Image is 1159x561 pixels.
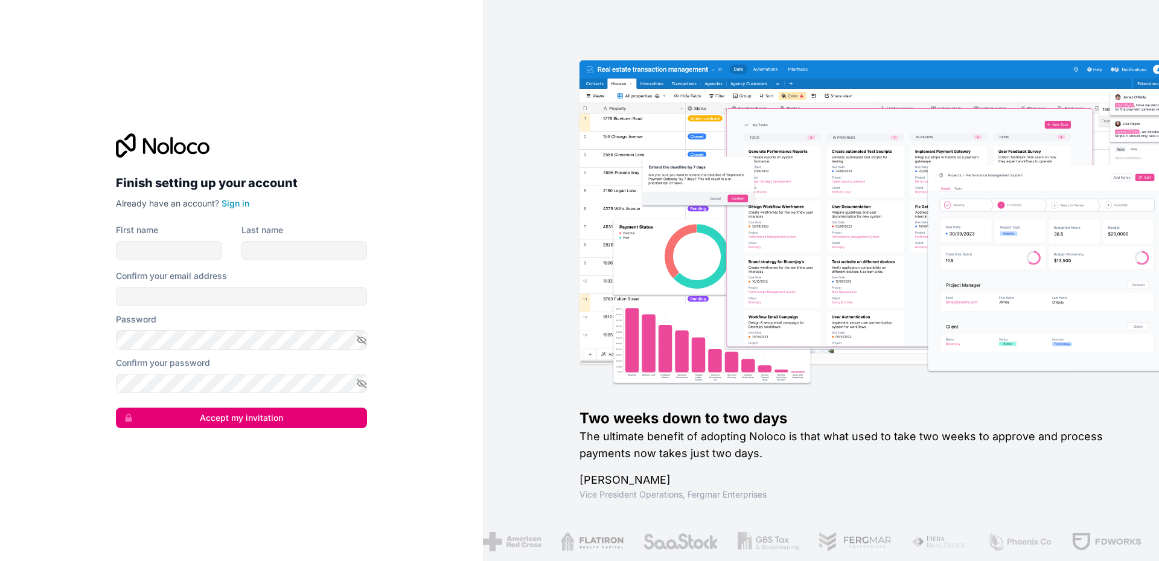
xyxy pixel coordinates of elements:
[579,409,1120,428] h1: Two weeks down to two days
[942,532,1007,551] img: /assets/phoenix-BREaitsQ.png
[579,472,1120,489] h1: [PERSON_NAME]
[438,532,497,551] img: /assets/american-red-cross-BAupjrZR.png
[598,532,674,551] img: /assets/saastock-C6Zbiodz.png
[116,270,227,282] label: Confirm your email address
[116,357,210,369] label: Confirm your password
[116,172,367,194] h2: Finish setting up your account
[222,198,249,208] a: Sign in
[116,198,219,208] span: Already have an account?
[116,224,158,236] label: First name
[116,313,156,325] label: Password
[1026,532,1097,551] img: /assets/fdworks-Bi04fVtw.png
[116,241,222,260] input: given-name
[516,532,579,551] img: /assets/flatiron-C8eUkumj.png
[116,287,367,306] input: Email address
[241,241,367,260] input: family-name
[773,532,847,551] img: /assets/fergmar-CudnrXN5.png
[116,330,367,350] input: Password
[116,408,367,428] button: Accept my invitation
[693,532,755,551] img: /assets/gbstax-C-GtDUiK.png
[241,224,283,236] label: Last name
[579,489,1120,501] h1: Vice President Operations , Fergmar Enterprises
[116,374,367,393] input: Confirm password
[579,428,1120,462] h2: The ultimate benefit of adopting Noloco is that what used to take two weeks to approve and proces...
[866,532,923,551] img: /assets/fiera-fwj2N5v4.png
